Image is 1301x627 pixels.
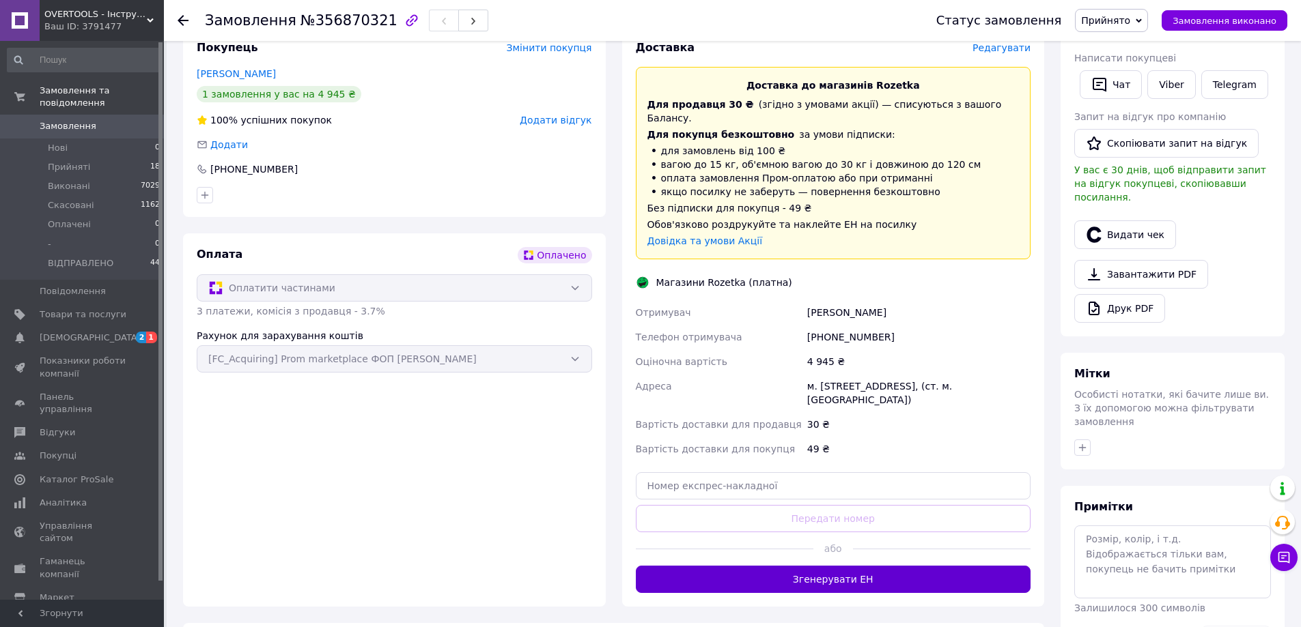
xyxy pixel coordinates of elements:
span: Залишилося 300 символів [1074,602,1205,613]
input: Пошук [7,48,161,72]
span: Редагувати [973,42,1031,53]
div: [PHONE_NUMBER] [805,325,1033,349]
button: Чат [1080,70,1142,99]
li: для замовлень від 100 ₴ [647,144,1020,158]
span: Маркет [40,592,74,604]
span: 2 [136,332,147,343]
button: Згенерувати ЕН [636,566,1031,593]
div: [PERSON_NAME] [805,300,1033,325]
div: Рахунок для зарахування коштів [197,329,592,342]
span: Покупці [40,450,76,462]
span: 44 [150,257,160,269]
div: 4 945 ₴ [805,349,1033,374]
div: успішних покупок [197,113,332,127]
span: Телефон отримувача [636,332,742,342]
span: Замовлення та повідомлення [40,85,164,109]
span: У вас є 30 днів, щоб відправити запит на відгук покупцеві, скопіювавши посилання. [1074,164,1266,203]
span: Виконані [48,180,90,192]
span: Аналітика [40,497,87,509]
span: Оплата [197,248,242,261]
div: Ваш ID: 3791477 [44,20,164,33]
div: Магазини Rozetka (платна) [653,276,796,289]
div: Статус замовлення [936,14,1062,27]
li: вагою до 15 кг, об'ємною вагою до 30 кг і довжиною до 120 см [647,158,1020,171]
button: Видати чек [1074,220,1176,249]
li: оплата замовлення Пром-оплатою або при отриманні [647,171,1020,185]
div: [PHONE_NUMBER] [209,162,299,176]
div: Без підписки для покупця - 49 ₴ [647,201,1020,215]
span: Гаманець компанії [40,555,126,580]
span: 7029 [141,180,160,192]
div: 49 ₴ [805,437,1033,461]
input: Номер експрес-накладної [636,472,1031,499]
span: 1 [146,332,157,343]
span: Особисті нотатки, які бачите лише ви. З їх допомогою можна фільтрувати замовлення [1074,389,1269,427]
span: Написати покупцеві [1074,53,1176,63]
button: Чат з покупцем [1270,544,1298,571]
button: Замовлення виконано [1162,10,1287,31]
div: за умови підписки: [647,128,1020,141]
div: (згідно з умовами акції) — списуються з вашого Балансу. [647,98,1020,125]
span: Нові [48,142,68,154]
span: Примітки [1074,500,1133,513]
span: Прийняті [48,161,90,173]
span: ВІДПРАВЛЕНО [48,257,113,269]
button: Скопіювати запит на відгук [1074,129,1259,158]
span: Доставка до магазинів Rozetka [746,80,920,91]
span: Товари та послуги [40,308,126,321]
a: Завантажити PDF [1074,260,1208,289]
span: 0 [155,218,160,231]
span: Додати відгук [520,115,591,126]
span: Для покупця безкоштовно [647,129,795,140]
span: 0 [155,238,160,250]
span: Замовлення виконано [1173,16,1276,26]
span: [DEMOGRAPHIC_DATA] [40,332,141,344]
span: Прийнято [1081,15,1130,26]
span: Панель управління [40,391,126,415]
span: Замовлення [40,120,96,132]
span: Доставка [636,41,695,54]
span: Відгуки [40,426,75,439]
span: Мітки [1074,367,1110,380]
div: м. [STREET_ADDRESS], (ст. м. [GEOGRAPHIC_DATA]) [805,374,1033,412]
a: Viber [1147,70,1195,99]
div: Обов'язково роздрукуйте та наклейте ЕН на посилку [647,218,1020,231]
span: 0 [155,142,160,154]
div: 1 замовлення у вас на 4 945 ₴ [197,86,361,102]
span: 100% [210,115,238,126]
span: Управління сайтом [40,520,126,544]
a: [PERSON_NAME] [197,68,276,79]
span: Каталог ProSale [40,473,113,486]
span: - [48,238,51,250]
span: Вартість доставки для продавця [636,419,802,430]
li: якщо посилку не заберуть — повернення безкоштовно [647,185,1020,199]
span: OVERTOOLS - Інструменти та автотовари [44,8,147,20]
span: 1162 [141,199,160,212]
span: Вартість доставки для покупця [636,443,796,454]
span: Для продавця 30 ₴ [647,99,754,110]
a: Довідка та умови Акції [647,235,763,246]
span: Адреса [636,381,672,392]
span: Оплачені [48,218,91,231]
span: Покупець [197,41,258,54]
span: або [813,542,853,555]
span: Змінити покупця [507,42,592,53]
span: 18 [150,161,160,173]
span: №356870321 [300,12,397,29]
span: Показники роботи компанії [40,355,126,379]
span: Скасовані [48,199,94,212]
span: Оціночна вартість [636,356,727,367]
span: Повідомлення [40,285,106,297]
span: Отримувач [636,307,691,318]
span: 3 платежи, комісія з продавця - 3.7% [197,306,385,317]
div: 30 ₴ [805,412,1033,437]
div: Оплачено [518,247,591,263]
span: Замовлення [205,12,296,29]
a: Telegram [1201,70,1268,99]
div: Повернутися назад [178,14,188,27]
span: Додати [210,139,248,150]
a: Друк PDF [1074,294,1165,323]
span: Запит на відгук про компанію [1074,111,1226,122]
